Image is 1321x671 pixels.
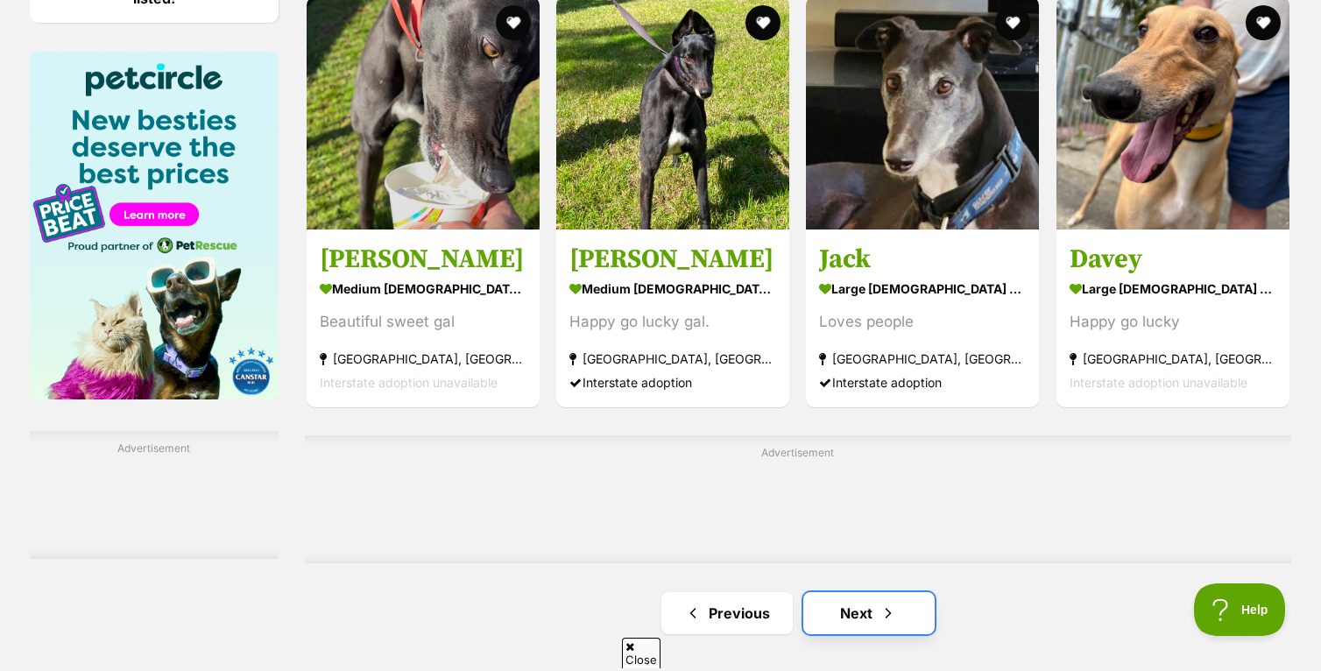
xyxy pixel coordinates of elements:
span: Close [622,638,660,668]
a: Next page [803,592,935,634]
div: Happy go lucky [1070,310,1276,334]
img: Pet Circle promo banner [30,52,279,399]
strong: [GEOGRAPHIC_DATA], [GEOGRAPHIC_DATA] [320,347,526,371]
div: Advertisement [305,435,1291,563]
button: favourite [996,5,1031,40]
button: favourite [496,5,531,40]
strong: large [DEMOGRAPHIC_DATA] Dog [1070,276,1276,301]
h3: Jack [819,243,1026,276]
strong: [GEOGRAPHIC_DATA], [GEOGRAPHIC_DATA] [1070,347,1276,371]
strong: medium [DEMOGRAPHIC_DATA] Dog [569,276,776,301]
strong: medium [DEMOGRAPHIC_DATA] Dog [320,276,526,301]
strong: [GEOGRAPHIC_DATA], [GEOGRAPHIC_DATA] [819,347,1026,371]
h3: [PERSON_NAME] [320,243,526,276]
button: favourite [1246,5,1281,40]
a: Davey large [DEMOGRAPHIC_DATA] Dog Happy go lucky [GEOGRAPHIC_DATA], [GEOGRAPHIC_DATA] Interstate... [1056,230,1289,407]
iframe: Help Scout Beacon - Open [1194,583,1286,636]
strong: large [DEMOGRAPHIC_DATA] Dog [819,276,1026,301]
a: Jack large [DEMOGRAPHIC_DATA] Dog Loves people [GEOGRAPHIC_DATA], [GEOGRAPHIC_DATA] Interstate ad... [806,230,1039,407]
div: Loves people [819,310,1026,334]
span: Interstate adoption unavailable [320,375,498,390]
div: Beautiful sweet gal [320,310,526,334]
span: Interstate adoption unavailable [1070,375,1247,390]
div: Interstate adoption [819,371,1026,394]
div: Interstate adoption [569,371,776,394]
button: favourite [745,5,781,40]
div: Happy go lucky gal. [569,310,776,334]
strong: [GEOGRAPHIC_DATA], [GEOGRAPHIC_DATA] [569,347,776,371]
a: Previous page [661,592,793,634]
nav: Pagination [305,592,1291,634]
a: [PERSON_NAME] medium [DEMOGRAPHIC_DATA] Dog Happy go lucky gal. [GEOGRAPHIC_DATA], [GEOGRAPHIC_DA... [556,230,789,407]
h3: Davey [1070,243,1276,276]
div: Advertisement [30,431,279,559]
a: [PERSON_NAME] medium [DEMOGRAPHIC_DATA] Dog Beautiful sweet gal [GEOGRAPHIC_DATA], [GEOGRAPHIC_DA... [307,230,540,407]
h3: [PERSON_NAME] [569,243,776,276]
